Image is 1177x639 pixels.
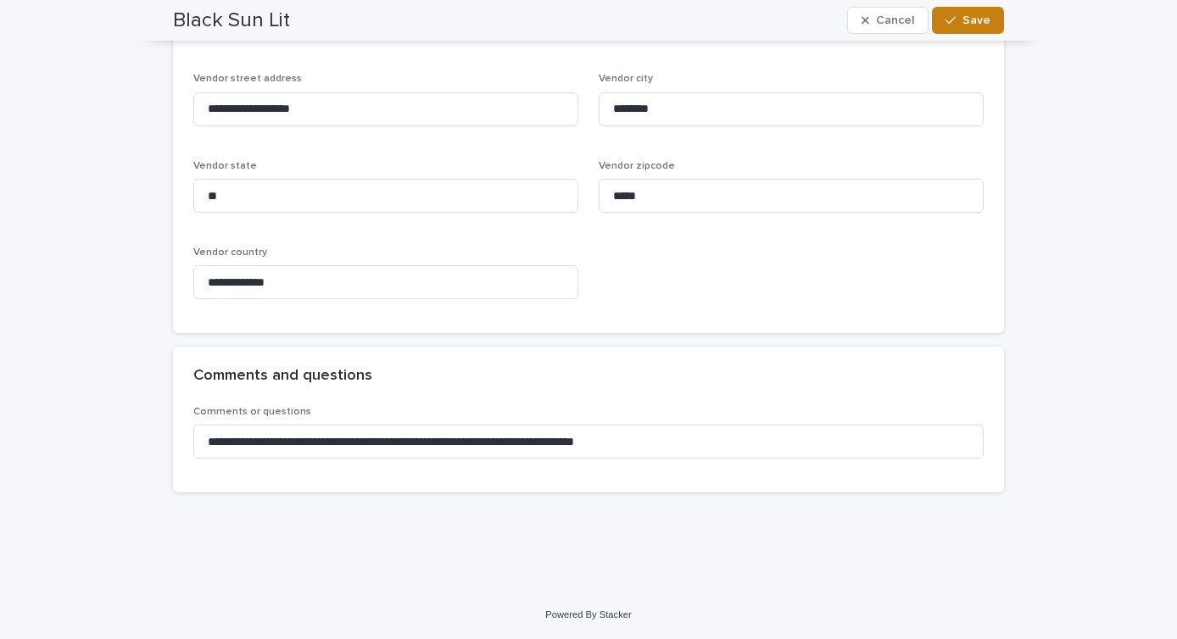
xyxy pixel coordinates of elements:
[193,407,311,417] span: Comments or questions
[599,161,675,171] span: Vendor zipcode
[193,74,302,84] span: Vendor street address
[173,8,290,33] h2: Black Sun Lit
[193,247,267,258] span: Vendor country
[599,74,653,84] span: Vendor city
[545,609,631,620] a: Powered By Stacker
[193,161,257,171] span: Vendor state
[932,7,1004,34] button: Save
[193,367,372,386] h2: Comments and questions
[962,14,990,26] span: Save
[876,14,914,26] span: Cancel
[847,7,929,34] button: Cancel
